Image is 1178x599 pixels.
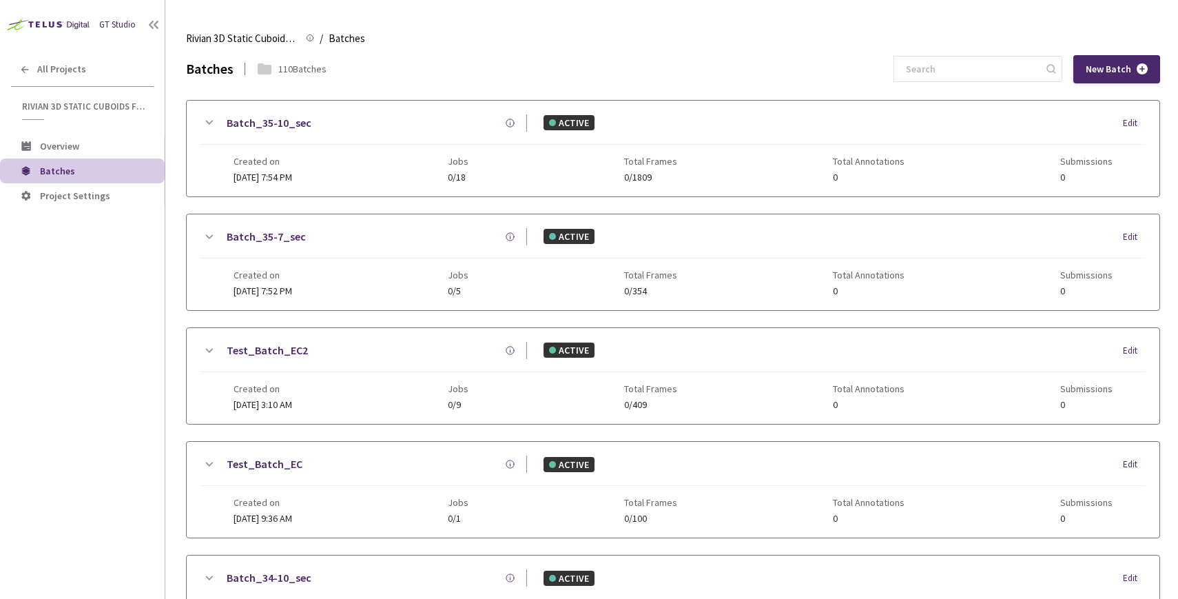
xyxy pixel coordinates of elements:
[544,571,595,586] div: ACTIVE
[1123,230,1146,244] div: Edit
[227,342,308,359] a: Test_Batch_EC2
[1123,116,1146,130] div: Edit
[1060,400,1113,410] span: 0
[624,383,677,394] span: Total Frames
[448,497,468,508] span: Jobs
[1060,270,1113,281] span: Submissions
[624,156,677,167] span: Total Frames
[278,62,327,76] div: 110 Batches
[329,30,365,47] span: Batches
[40,140,79,152] span: Overview
[544,115,595,130] div: ACTIVE
[624,497,677,508] span: Total Frames
[624,514,677,524] span: 0/100
[227,114,311,132] a: Batch_35-10_sec
[1060,514,1113,524] span: 0
[234,171,292,183] span: [DATE] 7:54 PM
[1123,571,1146,585] div: Edit
[234,285,292,297] span: [DATE] 7:52 PM
[448,514,468,524] span: 0/1
[234,383,292,394] span: Created on
[1086,63,1131,75] span: New Batch
[1123,344,1146,358] div: Edit
[187,442,1159,538] div: Test_Batch_ECACTIVEEditCreated on[DATE] 9:36 AMJobs0/1Total Frames0/100Total Annotations0Submissi...
[833,172,905,183] span: 0
[227,228,306,245] a: Batch_35-7_sec
[833,400,905,410] span: 0
[234,497,292,508] span: Created on
[234,398,292,411] span: [DATE] 3:10 AM
[898,57,1044,81] input: Search
[187,101,1159,196] div: Batch_35-10_secACTIVEEditCreated on[DATE] 7:54 PMJobs0/18Total Frames0/1809Total Annotations0Subm...
[1060,497,1113,508] span: Submissions
[624,286,677,296] span: 0/354
[544,343,595,358] div: ACTIVE
[833,497,905,508] span: Total Annotations
[187,214,1159,310] div: Batch_35-7_secACTIVEEditCreated on[DATE] 7:52 PMJobs0/5Total Frames0/354Total Annotations0Submiss...
[1060,286,1113,296] span: 0
[186,30,298,47] span: Rivian 3D Static Cuboids fixed[2024-25]
[22,101,145,112] span: Rivian 3D Static Cuboids fixed[2024-25]
[40,190,110,202] span: Project Settings
[448,156,468,167] span: Jobs
[833,270,905,281] span: Total Annotations
[448,172,468,183] span: 0/18
[624,172,677,183] span: 0/1809
[1060,383,1113,394] span: Submissions
[544,229,595,244] div: ACTIVE
[448,286,468,296] span: 0/5
[320,30,323,47] li: /
[40,165,75,177] span: Batches
[227,569,311,587] a: Batch_34-10_sec
[227,456,302,473] a: Test_Batch_EC
[234,156,292,167] span: Created on
[1123,458,1146,471] div: Edit
[187,328,1159,424] div: Test_Batch_EC2ACTIVEEditCreated on[DATE] 3:10 AMJobs0/9Total Frames0/409Total Annotations0Submiss...
[833,383,905,394] span: Total Annotations
[544,457,595,472] div: ACTIVE
[624,400,677,410] span: 0/409
[1060,156,1113,167] span: Submissions
[448,383,468,394] span: Jobs
[186,59,234,79] div: Batches
[234,270,292,281] span: Created on
[624,270,677,281] span: Total Frames
[833,156,905,167] span: Total Annotations
[37,63,86,75] span: All Projects
[99,19,136,32] div: GT Studio
[448,270,468,281] span: Jobs
[1060,172,1113,183] span: 0
[234,512,292,525] span: [DATE] 9:36 AM
[833,286,905,296] span: 0
[448,400,468,410] span: 0/9
[833,514,905,524] span: 0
